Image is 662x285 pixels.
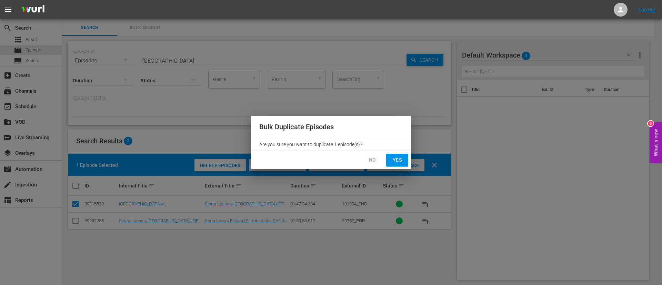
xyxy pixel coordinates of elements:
[650,122,662,163] button: Open Feedback Widget
[251,138,411,151] div: Are you sure you want to duplicate 1 episode(s)?
[638,7,655,12] a: Sign Out
[392,156,403,164] span: Yes
[386,154,408,166] button: Yes
[4,6,12,14] span: menu
[648,121,653,126] div: 3
[259,121,403,132] h2: Bulk Duplicate Episodes
[361,154,383,166] button: No
[17,2,50,18] img: ans4CAIJ8jUAAAAAAAAAAAAAAAAAAAAAAAAgQb4GAAAAAAAAAAAAAAAAAAAAAAAAJMjXAAAAAAAAAAAAAAAAAAAAAAAAgAT5G...
[367,156,378,164] span: No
